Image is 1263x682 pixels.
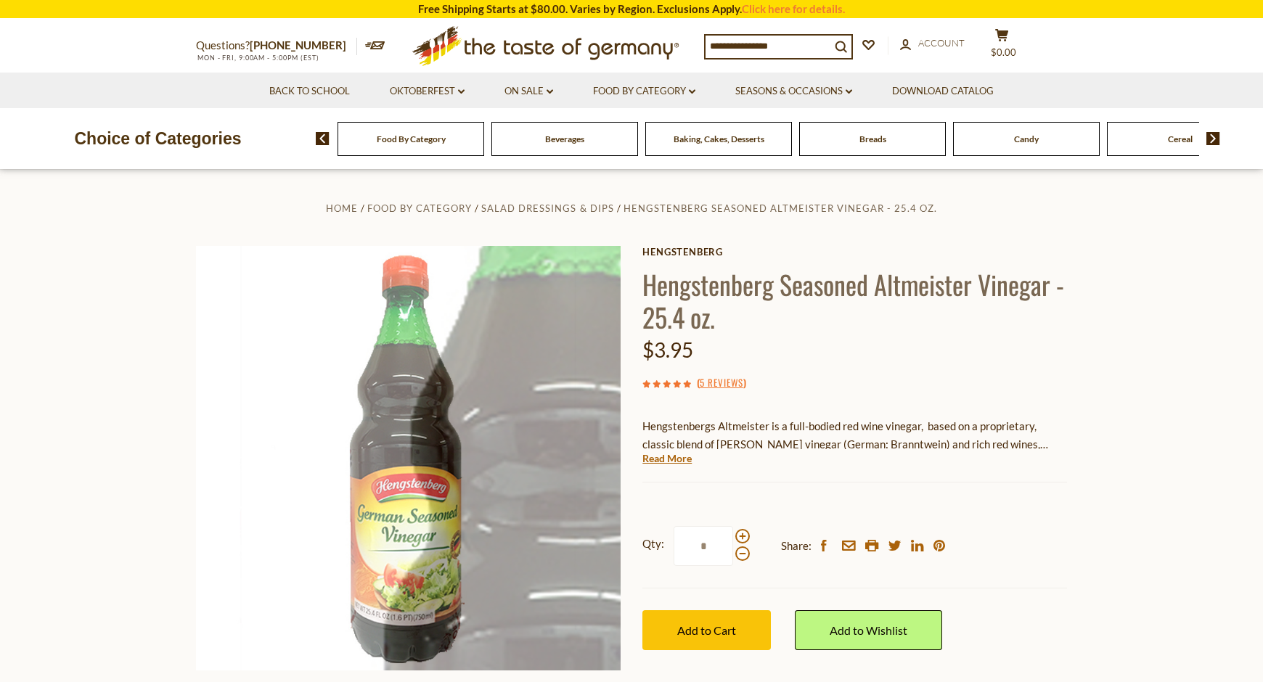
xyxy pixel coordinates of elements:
a: Candy [1014,133,1039,144]
a: Hengstenberg [642,246,1067,258]
a: Cereal [1168,133,1193,144]
span: $3.95 [642,337,693,362]
button: $0.00 [980,28,1023,65]
span: Share: [781,537,812,555]
button: Add to Cart [642,610,771,650]
a: Hengstenberg Seasoned Altmeister Vinegar - 25.4 oz. [624,202,937,214]
a: 5 Reviews [700,375,743,391]
a: Oktoberfest [390,83,465,99]
img: previous arrow [316,132,330,145]
a: Download Catalog [892,83,994,99]
a: Back to School [269,83,350,99]
a: Beverages [545,133,584,144]
a: Baking, Cakes, Desserts [674,133,764,144]
a: Seasons & Occasions [735,83,852,99]
span: $0.00 [991,46,1016,58]
img: next arrow [1206,132,1220,145]
span: ( ) [697,375,746,390]
a: Home [326,202,358,214]
a: [PHONE_NUMBER] [250,38,346,52]
p: Hengstenbergs Altmeister is a full-bodied red wine vinegar, based on a proprietary, classic blend... [642,417,1067,453]
h1: Hengstenberg Seasoned Altmeister Vinegar - 25.4 oz. [642,268,1067,333]
input: Qty: [674,526,733,566]
a: Add to Wishlist [795,610,942,650]
a: Food By Category [367,202,472,214]
a: Food By Category [593,83,695,99]
span: Add to Cart [677,623,736,637]
img: Hengstenberg Seasoned Altmeister Vinegar [196,246,621,670]
a: Account [900,36,965,52]
strong: Qty: [642,535,664,553]
a: Salad Dressings & Dips [481,202,613,214]
a: Food By Category [377,133,446,144]
span: MON - FRI, 9:00AM - 5:00PM (EST) [196,54,319,62]
a: On Sale [504,83,553,99]
span: Account [918,37,965,49]
a: Click here for details. [742,2,845,15]
a: Read More [642,451,692,466]
a: Breads [859,133,886,144]
p: Questions? [196,36,357,55]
